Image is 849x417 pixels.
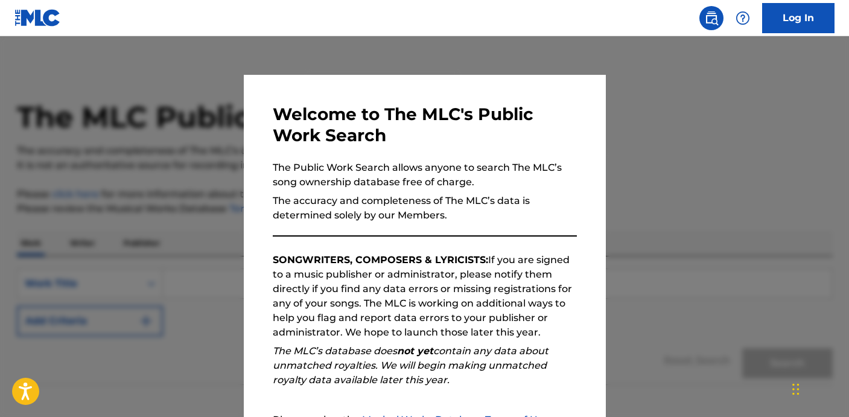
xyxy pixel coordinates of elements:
[397,345,433,357] strong: not yet
[273,104,577,146] h3: Welcome to The MLC's Public Work Search
[273,161,577,189] p: The Public Work Search allows anyone to search The MLC’s song ownership database free of charge.
[273,254,488,266] strong: SONGWRITERS, COMPOSERS & LYRICISTS:
[14,9,61,27] img: MLC Logo
[736,11,750,25] img: help
[704,11,719,25] img: search
[789,359,849,417] iframe: Chat Widget
[731,6,755,30] div: Help
[273,345,549,386] em: The MLC’s database does contain any data about unmatched royalties. We will begin making unmatche...
[273,194,577,223] p: The accuracy and completeness of The MLC’s data is determined solely by our Members.
[792,371,800,407] div: Drag
[699,6,723,30] a: Public Search
[273,253,577,340] p: If you are signed to a music publisher or administrator, please notify them directly if you find ...
[762,3,835,33] a: Log In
